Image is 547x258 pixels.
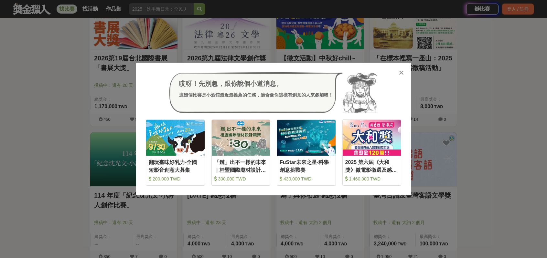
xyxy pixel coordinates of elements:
[149,176,202,182] div: 200,000 TWD
[345,176,399,182] div: 1,460,000 TWD
[277,120,336,156] img: Cover Image
[146,120,205,156] img: Cover Image
[212,120,270,156] img: Cover Image
[179,92,333,98] div: 這幾個比賽是小酒館最近最推薦的任務，適合像你這樣有創意的人來參加噢！
[149,159,202,173] div: 翻玩臺味好乳力-全國短影音創意大募集
[280,176,333,182] div: 430,000 TWD
[214,176,268,182] div: 300,000 TWD
[343,72,378,113] img: Avatar
[146,119,205,186] a: Cover Image翻玩臺味好乳力-全國短影音創意大募集 200,000 TWD
[345,159,399,173] div: 2025 第六屆《大和獎》微電影徵選及感人實事分享
[211,119,271,186] a: Cover Image「鏈」出不一樣的未來｜桂盟國際廢材設計競賽 300,000 TWD
[342,119,402,186] a: Cover Image2025 第六屆《大和獎》微電影徵選及感人實事分享 1,460,000 TWD
[277,119,336,186] a: Cover ImageFuStar未來之星-科學創意挑戰賽 430,000 TWD
[214,159,268,173] div: 「鏈」出不一樣的未來｜桂盟國際廢材設計競賽
[280,159,333,173] div: FuStar未來之星-科學創意挑戰賽
[179,79,333,88] div: 哎呀！先別急，跟你說個小道消息。
[343,120,401,156] img: Cover Image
